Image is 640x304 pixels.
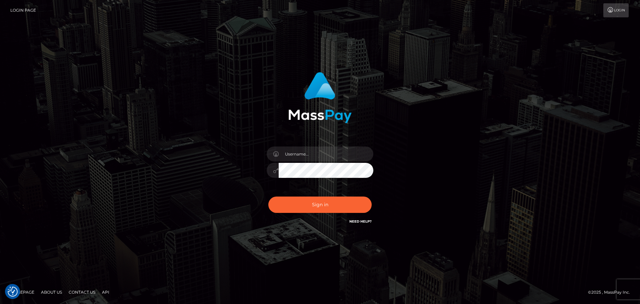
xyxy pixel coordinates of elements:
[349,219,372,224] a: Need Help?
[288,72,352,123] img: MassPay Login
[10,3,36,17] a: Login Page
[268,197,372,213] button: Sign in
[38,287,65,297] a: About Us
[588,289,635,296] div: © 2025 , MassPay Inc.
[603,3,629,17] a: Login
[99,287,112,297] a: API
[8,287,18,297] button: Consent Preferences
[66,287,98,297] a: Contact Us
[279,146,373,162] input: Username...
[7,287,37,297] a: Homepage
[8,287,18,297] img: Revisit consent button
